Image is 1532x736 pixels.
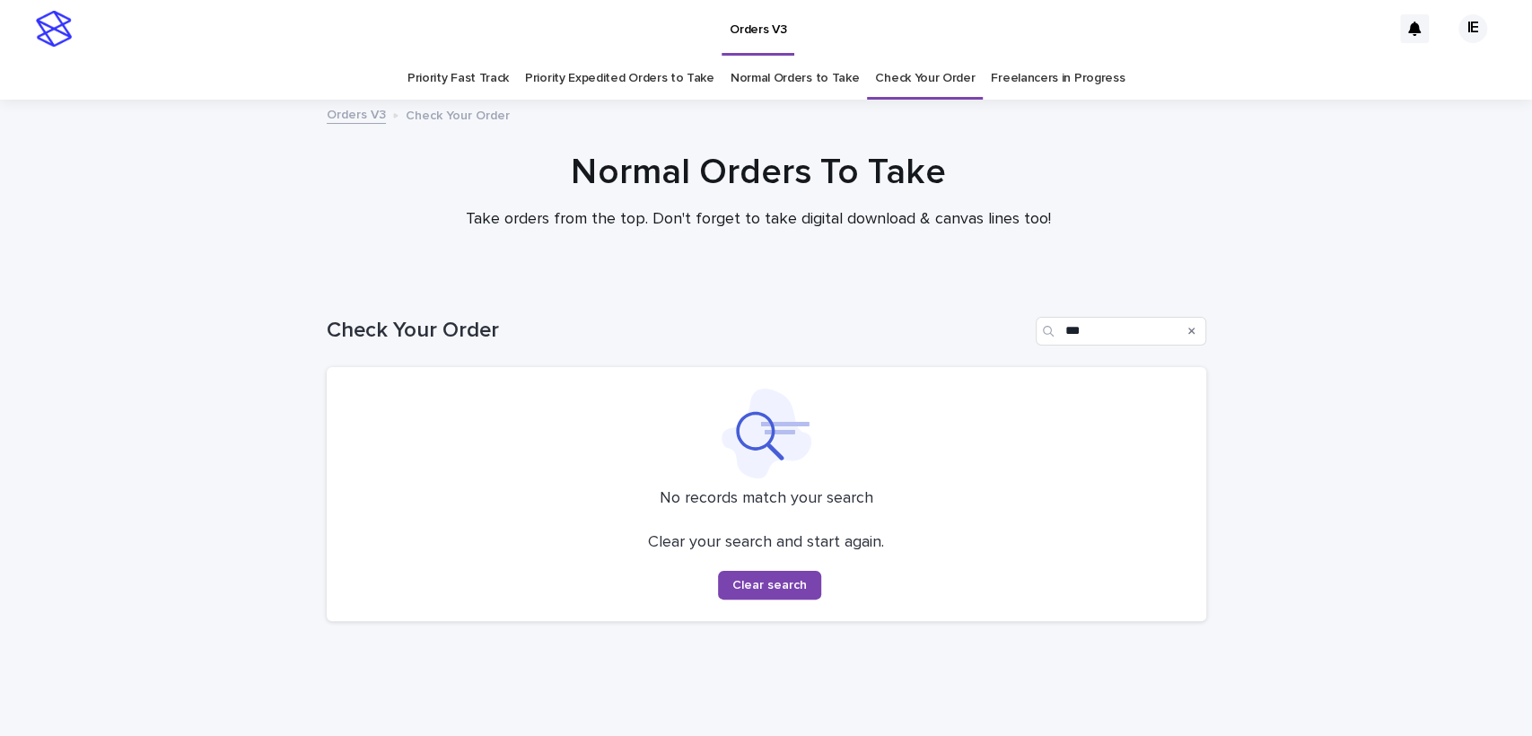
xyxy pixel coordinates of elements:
p: No records match your search [348,489,1185,509]
a: Orders V3 [327,103,386,124]
p: Check Your Order [406,104,510,124]
p: Clear your search and start again. [648,533,884,553]
p: Take orders from the top. Don't forget to take digital download & canvas lines too! [399,210,1117,230]
a: Priority Expedited Orders to Take [525,57,714,100]
img: stacker-logo-s-only.png [36,11,72,47]
button: Clear search [718,571,821,600]
a: Normal Orders to Take [731,57,860,100]
h1: Check Your Order [327,318,1029,344]
h1: Normal Orders To Take [319,151,1198,194]
a: Check Your Order [875,57,975,100]
a: Freelancers in Progress [991,57,1125,100]
input: Search [1036,317,1206,346]
div: IE [1458,14,1487,43]
a: Priority Fast Track [407,57,509,100]
span: Clear search [732,579,807,591]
